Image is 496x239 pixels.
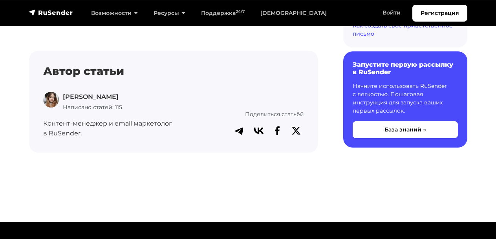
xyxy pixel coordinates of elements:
[353,82,458,115] p: Начните использовать RuSender с легкостью. Пошаговая инструкция для запуска ваших первых рассылок.
[193,5,253,21] a: Поддержка24/7
[83,5,146,21] a: Возможности
[63,92,122,102] p: [PERSON_NAME]
[353,122,458,139] button: База знаний →
[412,5,467,22] a: Регистрация
[353,61,458,76] h6: Запустите первую рассылку в RuSender
[146,5,193,21] a: Ресурсы
[343,51,467,148] a: Запустите первую рассылку в RuSender Начните использовать RuSender с легкостью. Пошаговая инструк...
[63,104,122,111] span: Написано статей: 115
[29,9,73,16] img: RuSender
[201,110,304,119] p: Поделиться статьёй
[43,119,191,139] p: Контент-менеджер и email маркетолог в RuSender.
[253,5,335,21] a: [DEMOGRAPHIC_DATA]
[236,9,245,14] sup: 24/7
[375,5,408,21] a: Войти
[43,65,304,78] h4: Автор статьи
